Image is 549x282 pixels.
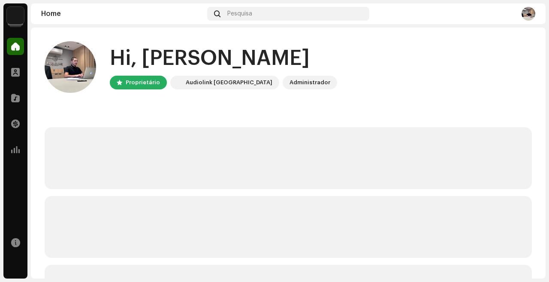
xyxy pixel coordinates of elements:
span: Pesquisa [227,10,252,17]
div: Home [41,10,204,17]
img: 730b9dfe-18b5-4111-b483-f30b0c182d82 [172,77,182,88]
div: Hi, [PERSON_NAME] [110,45,337,72]
img: 0ba84f16-5798-4c35-affb-ab1fe2b8839d [45,41,96,93]
div: Proprietário [126,77,160,88]
div: Administrador [290,77,330,88]
div: Audiolink [GEOGRAPHIC_DATA] [186,77,272,88]
img: 0ba84f16-5798-4c35-affb-ab1fe2b8839d [522,7,535,21]
img: 730b9dfe-18b5-4111-b483-f30b0c182d82 [7,7,24,24]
